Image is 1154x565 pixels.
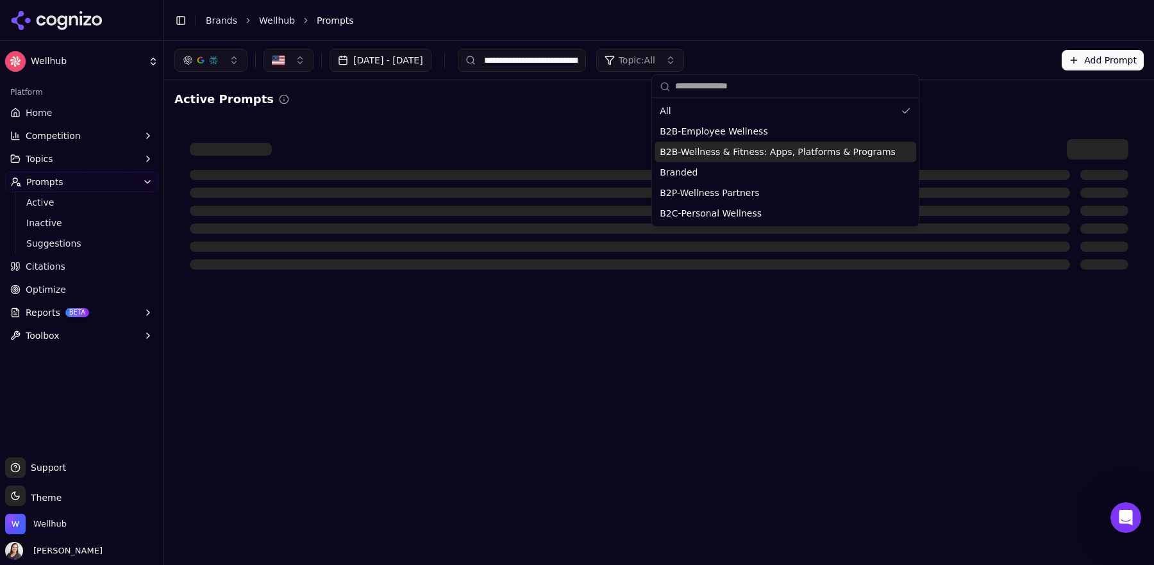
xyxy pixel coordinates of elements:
[272,54,285,67] img: United States
[660,125,767,138] span: B2B-Employee Wellness
[10,74,246,175] div: Lauren says…
[206,15,237,26] a: Brands
[5,302,158,323] button: ReportsBETA
[201,5,225,29] button: Home
[21,193,143,211] a: Active
[26,237,138,250] span: Suggestions
[5,514,26,534] img: Wellhub
[26,493,62,503] span: Theme
[26,129,81,142] span: Competition
[619,54,655,67] span: Topic: All
[61,420,71,430] button: Upload attachment
[5,126,158,146] button: Competition
[5,325,158,346] button: Toolbox
[5,172,158,192] button: Prompts
[21,239,200,264] div: Our usual reply time 🕒
[26,196,138,209] span: Active
[660,145,896,158] span: B2B-Wellness & Fitness: Apps, Platforms & Programs
[5,82,158,102] div: Platform
[5,256,158,277] a: Citations
[26,176,63,188] span: Prompts
[62,16,160,29] p: The team can also help
[220,414,240,435] button: Send a message…
[26,217,138,229] span: Inactive
[21,183,200,233] div: You’ll get replies here and in your email: ✉️
[31,56,143,67] span: Wellhub
[26,461,66,474] span: Support
[20,420,30,430] button: Emoji picker
[46,74,246,165] div: Hey [PERSON_NAME]! Just checking if there were any tool changes around [DATE] that may have cause...
[10,175,210,272] div: You’ll get replies here and in your email:✉️[EMAIL_ADDRESS][PERSON_NAME][DOMAIN_NAME]Our usual re...
[652,98,919,226] div: Suggestions
[10,175,246,300] div: Cognie says…
[26,260,65,273] span: Citations
[65,308,89,317] span: BETA
[317,14,354,27] span: Prompts
[56,81,236,157] div: Hey [PERSON_NAME]! Just checking if there were any tool changes around [DATE] that may have cause...
[37,7,57,28] img: Profile image for Cognie
[5,542,103,560] button: Open user button
[660,186,759,199] span: B2P-Wellness Partners
[28,545,103,557] span: [PERSON_NAME]
[5,542,23,560] img: Lauren Turner
[330,49,431,72] button: [DATE] - [DATE]
[26,106,52,119] span: Home
[33,518,67,530] span: Wellhub
[206,14,1118,27] nav: breadcrumb
[259,14,295,27] a: Wellhub
[21,208,188,231] b: [EMAIL_ADDRESS][PERSON_NAME][DOMAIN_NAME]
[225,5,248,28] div: Close
[31,252,104,263] b: A few minutes
[26,306,60,319] span: Reports
[40,420,51,430] button: Gif picker
[21,214,143,232] a: Inactive
[81,420,92,430] button: Start recording
[21,274,84,282] div: Cognie • 2h ago
[5,149,158,169] button: Topics
[26,283,66,296] span: Optimize
[8,5,33,29] button: go back
[1110,502,1141,533] iframe: Intercom live chat
[5,279,158,300] a: Optimize
[62,6,97,16] h1: Cognie
[660,104,671,117] span: All
[21,234,143,252] a: Suggestions
[660,166,698,179] span: Branded
[5,514,67,534] button: Open organization switcher
[11,393,246,414] textarea: Message…
[5,51,26,72] img: Wellhub
[26,152,53,165] span: Topics
[660,207,762,220] span: B2C-Personal Wellness
[1062,50,1144,70] button: Add Prompt
[5,102,158,123] a: Home
[174,90,274,108] h2: Active Prompts
[26,329,60,342] span: Toolbox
